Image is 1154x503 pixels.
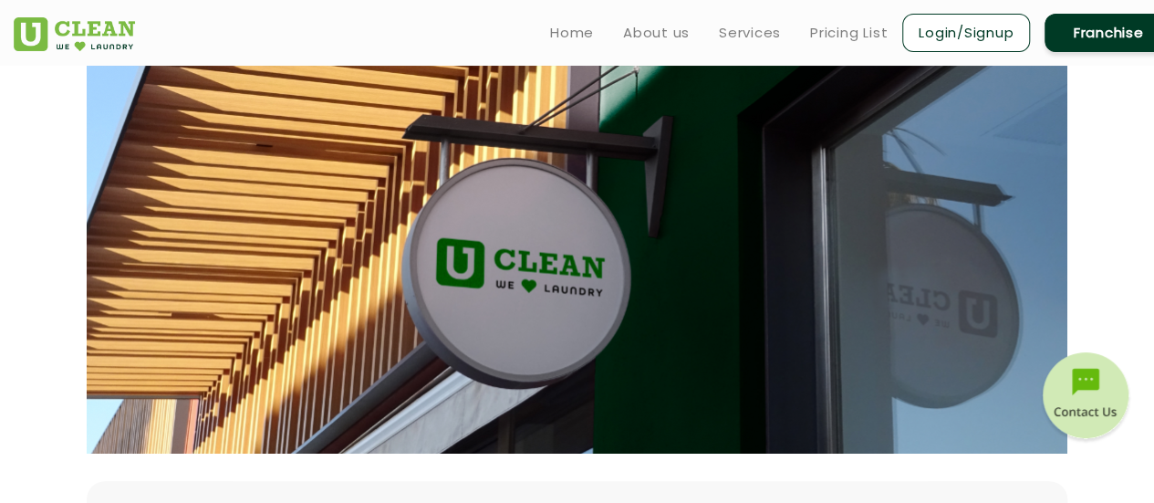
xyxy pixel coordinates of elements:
img: contact-btn [1040,352,1131,444]
a: Services [719,22,781,44]
a: Home [550,22,594,44]
img: UClean Laundry and Dry Cleaning [14,17,135,51]
a: Pricing List [810,22,888,44]
a: Login/Signup [902,14,1030,52]
a: About us [623,22,690,44]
